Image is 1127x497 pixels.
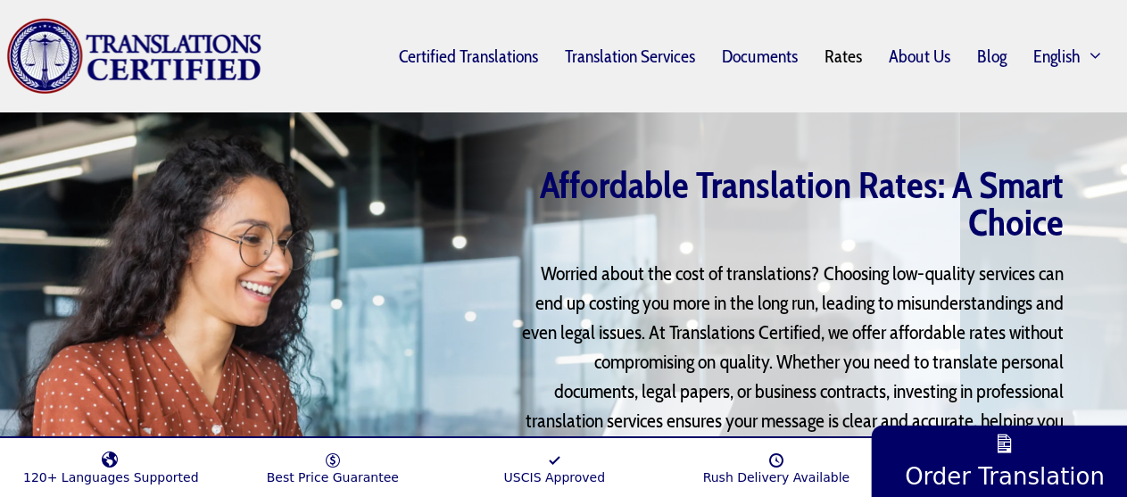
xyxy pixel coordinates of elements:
[6,18,263,95] img: Translations Certified
[905,462,1105,490] span: Order Translation
[511,166,1063,241] h1: Affordable Translation Rates: A Smart Choice
[23,470,199,485] span: 120+ Languages Supported
[551,36,709,77] a: Translation Services
[964,36,1020,77] a: Blog
[875,36,964,77] a: About Us
[666,443,888,485] a: Rush Delivery Available
[267,470,399,485] span: Best Price Guarantee
[703,470,850,485] span: Rush Delivery Available
[504,470,606,485] span: USCIS Approved
[511,259,1063,494] p: Worried about the cost of translations? Choosing low-quality services can end up costing you more...
[443,443,666,485] a: USCIS Approved
[1033,49,1081,63] span: English
[222,443,444,485] a: Best Price Guarantee
[385,36,551,77] a: Certified Translations
[1020,34,1122,79] a: English
[811,36,875,77] a: Rates
[709,36,811,77] a: Documents
[262,34,1122,79] nav: Primary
